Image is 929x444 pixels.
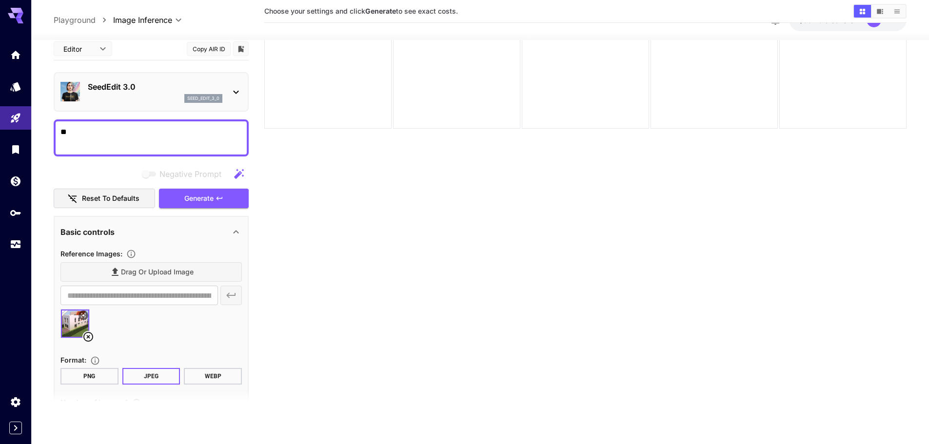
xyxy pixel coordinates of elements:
[799,16,825,24] span: $93.49
[10,396,21,408] div: Settings
[113,14,172,26] span: Image Inference
[54,14,113,26] nav: breadcrumb
[825,16,859,24] span: credits left
[184,368,242,385] button: WEBP
[159,168,221,180] span: Negative Prompt
[54,188,155,208] button: Reset to defaults
[10,80,21,93] div: Models
[122,249,140,259] button: Upload a reference image to guide the result. This is needed for Image-to-Image or Inpainting. Su...
[10,207,21,219] div: API Keys
[853,4,907,19] div: Show images in grid viewShow images in video viewShow images in list view
[54,14,96,26] a: Playground
[264,7,458,15] span: Choose your settings and click to see exact costs.
[10,112,21,124] div: Playground
[86,356,104,366] button: Choose the file format for the output image.
[10,143,21,155] div: Library
[88,81,222,93] p: SeedEdit 3.0
[63,44,94,54] span: Editor
[187,41,231,56] button: Copy AIR ID
[60,356,86,364] span: Format :
[10,46,21,58] div: Home
[854,5,871,18] button: Show images in grid view
[10,175,21,187] div: Wallet
[60,220,242,243] div: Basic controls
[10,238,21,251] div: Usage
[60,77,242,107] div: SeedEdit 3.0seed_edit_3_0
[184,192,214,204] span: Generate
[60,226,115,237] p: Basic controls
[140,168,229,180] span: Negative prompts are not compatible with the selected model.
[889,5,906,18] button: Show images in list view
[365,7,396,15] b: Generate
[60,249,122,257] span: Reference Images :
[122,368,180,385] button: JPEG
[237,43,245,55] button: Add to library
[187,95,219,102] p: seed_edit_3_0
[9,422,22,434] button: Expand sidebar
[871,5,889,18] button: Show images in video view
[159,188,249,208] button: Generate
[60,368,119,385] button: PNG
